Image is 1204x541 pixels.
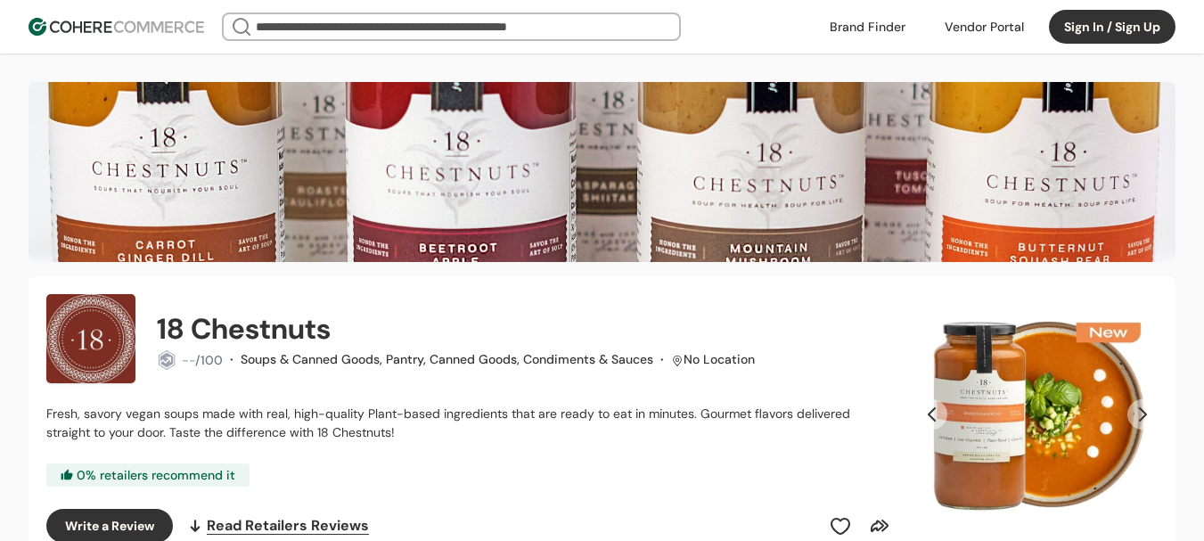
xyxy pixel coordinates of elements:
div: 0 % retailers recommend it [46,463,250,487]
span: -- [182,352,195,368]
button: Previous Slide [917,399,947,430]
img: Cohere Logo [29,18,204,36]
button: Next Slide [1127,399,1158,430]
button: Sign In / Sign Up [1049,10,1175,44]
h2: 18 Chestnuts [157,307,331,350]
span: · [660,351,664,367]
span: Read Retailers Reviews [207,515,369,537]
span: · [230,351,233,367]
span: Soups & Canned Goods, Pantry, Canned Goods, Condiments & Sauces [241,351,653,367]
img: Slide 0 [917,294,1158,535]
span: Fresh, savory vegan soups made with real, high-quality Plant-based ingredients that are ready to ... [46,406,850,440]
div: No Location [684,350,755,369]
div: Carousel [917,294,1158,535]
img: Brand cover image [29,82,1175,262]
div: Slide 1 [917,294,1158,535]
img: Brand Photo [46,294,135,383]
span: /100 [195,352,223,368]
